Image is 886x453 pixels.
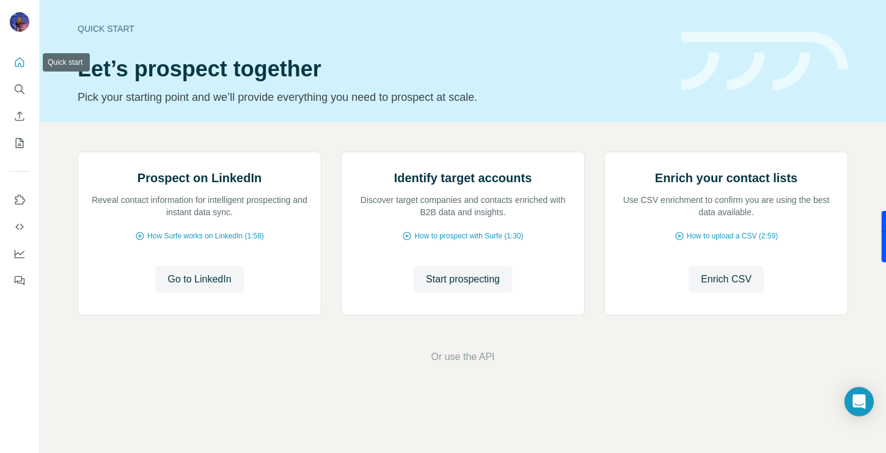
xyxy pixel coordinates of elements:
[10,216,29,238] button: Use Surfe API
[689,266,764,293] button: Enrich CSV
[78,23,667,35] div: Quick start
[414,266,512,293] button: Start prospecting
[90,194,309,218] p: Reveal contact information for intelligent prospecting and instant data sync.
[414,230,523,241] span: How to prospect with Surfe (1:30)
[10,132,29,154] button: My lists
[655,169,797,186] h2: Enrich your contact lists
[354,194,572,218] p: Discover target companies and contacts enriched with B2B data and insights.
[10,189,29,211] button: Use Surfe on LinkedIn
[10,105,29,127] button: Enrich CSV
[78,89,667,106] p: Pick your starting point and we’ll provide everything you need to prospect at scale.
[844,387,874,416] div: Open Intercom Messenger
[155,266,243,293] button: Go to LinkedIn
[167,272,231,287] span: Go to LinkedIn
[78,57,667,81] h1: Let’s prospect together
[687,230,778,241] span: How to upload a CSV (2:59)
[147,230,264,241] span: How Surfe works on LinkedIn (1:58)
[681,32,848,91] img: banner
[10,270,29,292] button: Feedback
[426,272,500,287] span: Start prospecting
[10,51,29,73] button: Quick start
[137,169,262,186] h2: Prospect on LinkedIn
[10,243,29,265] button: Dashboard
[394,169,532,186] h2: Identify target accounts
[10,78,29,100] button: Search
[617,194,835,218] p: Use CSV enrichment to confirm you are using the best data available.
[10,12,29,32] img: Avatar
[701,272,752,287] span: Enrich CSV
[431,350,494,364] button: Or use the API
